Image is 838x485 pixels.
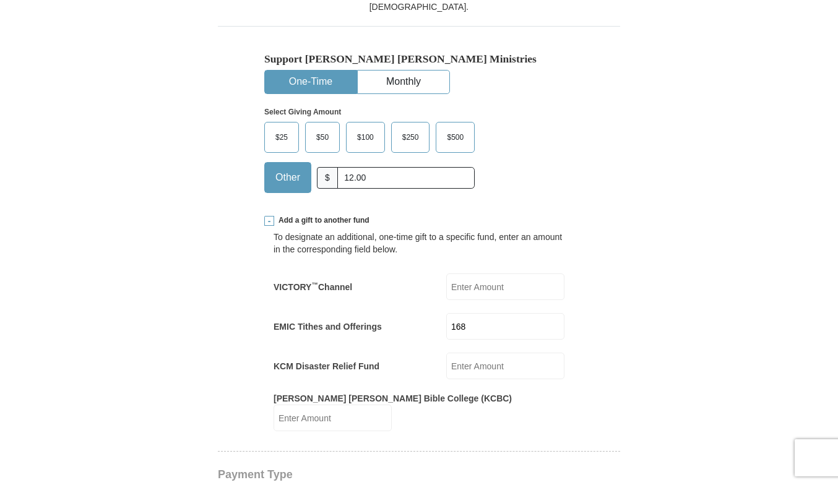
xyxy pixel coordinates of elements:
span: $250 [396,128,425,147]
label: KCM Disaster Relief Fund [274,360,379,372]
strong: Select Giving Amount [264,108,341,116]
span: $100 [351,128,380,147]
button: One-Time [265,71,356,93]
sup: ™ [311,281,318,288]
span: $500 [441,128,470,147]
input: Enter Amount [446,353,564,379]
span: $25 [269,128,294,147]
button: Monthly [358,71,449,93]
h5: Support [PERSON_NAME] [PERSON_NAME] Ministries [264,53,574,66]
input: Enter Amount [274,405,392,431]
input: Enter Amount [446,313,564,340]
span: Add a gift to another fund [274,215,369,226]
h4: Payment Type [218,470,620,479]
label: VICTORY Channel [274,281,352,293]
span: $ [317,167,338,189]
label: [PERSON_NAME] [PERSON_NAME] Bible College (KCBC) [274,392,512,405]
input: Enter Amount [446,273,564,300]
span: Other [269,168,306,187]
input: Other Amount [337,167,475,189]
div: To designate an additional, one-time gift to a specific fund, enter an amount in the correspondin... [274,231,564,255]
span: $50 [310,128,335,147]
label: EMIC Tithes and Offerings [274,320,382,333]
